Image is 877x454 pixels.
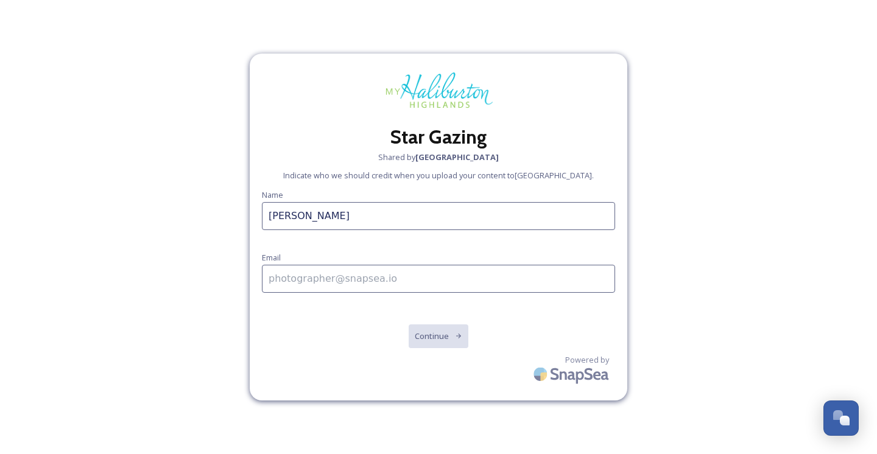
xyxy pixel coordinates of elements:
button: Open Chat [823,400,859,436]
input: Name [262,202,615,230]
span: Shared by [378,152,499,163]
span: Indicate who we should credit when you upload your content to [GEOGRAPHIC_DATA] . [283,170,594,181]
span: Powered by [565,354,609,366]
strong: [GEOGRAPHIC_DATA] [415,152,499,162]
span: Email [262,252,281,263]
img: SnapSea Logo [530,360,615,388]
span: Name [262,189,283,200]
img: MYHH_Colour.png [378,66,499,116]
h2: Star Gazing [262,122,615,152]
button: Continue [409,324,469,348]
input: photographer@snapsea.io [262,265,615,293]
